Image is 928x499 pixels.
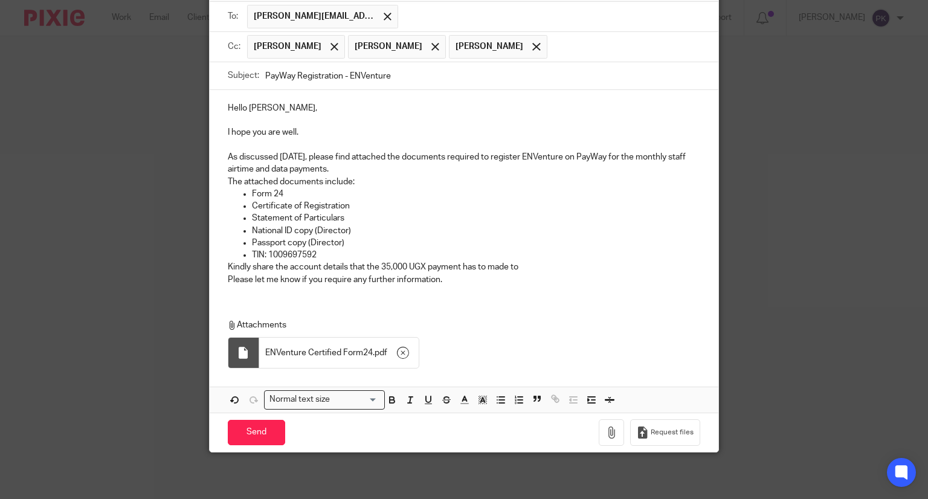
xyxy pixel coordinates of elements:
[259,338,419,368] div: .
[254,10,375,22] span: [PERSON_NAME][EMAIL_ADDRESS][DOMAIN_NAME]
[265,347,373,359] span: ENVenture Certified Form24
[228,40,241,53] label: Cc:
[630,419,700,446] button: Request files
[375,347,387,359] span: pdf
[252,200,701,212] p: Certificate of Registration
[252,237,701,249] p: Passport copy (Director)
[228,319,695,331] p: Attachments
[228,261,701,273] p: ​Kindly share the account details that the 35,000 UGX payment has to made to
[228,420,285,446] input: Send
[252,225,701,237] p: National ID copy (Director)
[252,249,701,261] p: TIN: 1009697592
[228,102,701,188] p: Hello [PERSON_NAME], ​I​ hope you are well. As discussed [DATE], please find attached the documen...
[651,428,694,437] span: Request files
[228,10,241,22] label: To:
[355,40,422,53] span: [PERSON_NAME]
[228,274,701,286] p: Please let me know if you require any further information.
[264,390,385,409] div: Search for option
[267,393,333,406] span: Normal text size
[456,40,523,53] span: [PERSON_NAME]
[334,393,378,406] input: Search for option
[228,69,259,82] label: Subject:
[252,212,701,224] p: Statement of Particulars
[252,188,701,200] p: Form 24
[254,40,321,53] span: [PERSON_NAME]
